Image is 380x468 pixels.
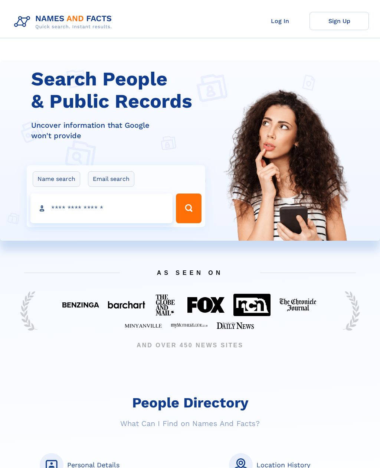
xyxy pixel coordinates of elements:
a: Sign Up [309,12,369,30]
span: AS SEEN ON [13,260,367,285]
img: Featured on The Chronicle Journal [279,298,317,312]
button: Search Button [176,194,202,223]
img: Featured on My Mother Lode [171,323,208,328]
div: Uncover information that Google won't provide [31,120,210,141]
img: Featured on NCN [233,294,271,316]
label: Email search [88,171,134,187]
h2: People Directory [11,394,369,411]
label: Name search [33,171,80,187]
img: Featured on Benzinga [62,302,99,308]
img: Featured on The Globe And Mail [154,293,178,317]
input: search input [30,194,173,223]
img: Featured on Minyanville [125,323,162,328]
a: Log In [250,12,309,30]
img: Search People and Public records [219,87,356,278]
h1: Search People & Public Records [31,68,210,113]
img: Featured on FOX 40 [187,297,225,313]
div: What Can I Find on Names And Facts? [11,419,369,428]
span: AND OVER 450 NEWS SITES [13,341,367,350]
img: Trust Reef [343,290,360,331]
img: Featured on Starkville Daily News [217,322,254,329]
img: Featured on BarChart [108,301,145,308]
img: Logo Names and Facts [11,12,118,32]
